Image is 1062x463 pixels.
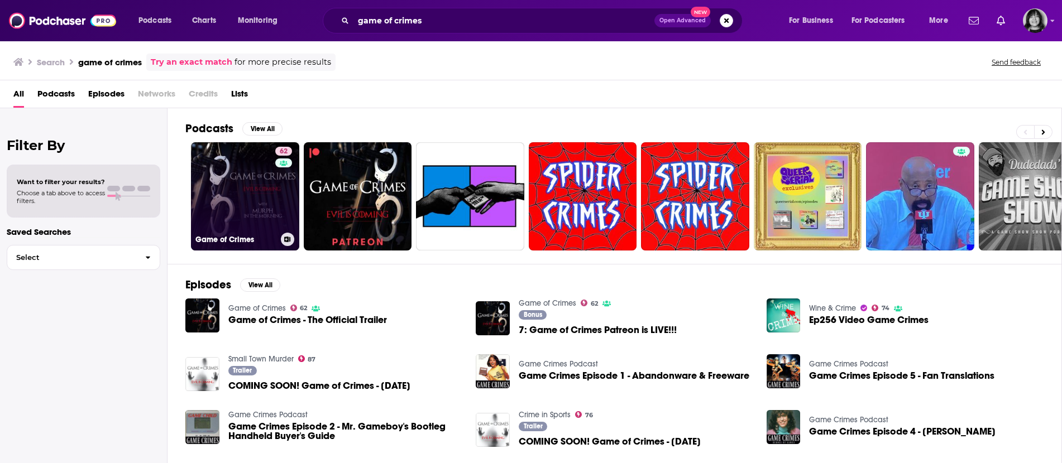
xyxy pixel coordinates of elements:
span: 76 [585,413,593,418]
span: More [929,13,948,28]
a: Wine & Crime [809,303,856,313]
span: Podcasts [138,13,171,28]
img: Game Crimes Episode 2 - Mr. Gameboy's Bootleg Handheld Buyer's Guide [185,410,219,444]
a: 62 [581,300,598,306]
a: Game Crimes Podcast [809,359,888,369]
span: Credits [189,85,218,108]
div: Search podcasts, credits, & more... [333,8,753,33]
a: 76 [575,411,593,418]
span: 62 [280,146,288,157]
span: COMING SOON! Game of Crimes - [DATE] [228,381,410,390]
span: 62 [300,306,307,311]
span: For Business [789,13,833,28]
span: Trailer [524,423,543,430]
a: Lists [231,85,248,108]
a: Game Crimes Podcast [809,415,888,425]
span: Networks [138,85,175,108]
button: Show profile menu [1023,8,1047,33]
a: Game Crimes Episode 4 - Danielle Bunten Berry [809,427,996,436]
span: Game Crimes Episode 4 - [PERSON_NAME] [809,427,996,436]
input: Search podcasts, credits, & more... [353,12,654,30]
img: User Profile [1023,8,1047,33]
a: Game Crimes Podcast [519,359,598,369]
span: For Podcasters [851,13,905,28]
p: Saved Searches [7,226,160,237]
button: Send feedback [988,57,1044,67]
h3: game of crimes [78,57,142,67]
button: View All [242,122,283,136]
span: Trailer [233,367,252,374]
a: Ep256 Video Game Crimes [809,315,929,325]
a: Game Crimes Episode 2 - Mr. Gameboy's Bootleg Handheld Buyer's Guide [228,422,463,441]
img: Podchaser - Follow, Share and Rate Podcasts [9,10,116,31]
a: EpisodesView All [185,278,280,292]
a: Show notifications dropdown [964,11,983,30]
a: COMING SOON! Game of Crimes - 6/28/2021 [519,437,701,446]
a: COMING SOON! Game of Crimes - 6/28/2021 [228,381,410,390]
button: Open AdvancedNew [654,14,711,27]
a: 87 [298,355,316,362]
a: Show notifications dropdown [992,11,1010,30]
img: COMING SOON! Game of Crimes - 6/28/2021 [476,413,510,447]
span: Want to filter your results? [17,178,105,186]
span: 87 [308,357,315,362]
img: Game of Crimes - The Official Trailer [185,298,219,332]
span: Podcasts [37,85,75,108]
img: Game Crimes Episode 1 - Abandonware & Freeware [476,354,510,388]
a: Game Crimes Episode 1 - Abandonware & Freeware [519,371,749,380]
a: Game of Crimes [228,303,286,313]
img: Game Crimes Episode 5 - Fan Translations [767,354,801,388]
a: 7: Game of Crimes Patreon is LIVE!!! [519,325,677,335]
h2: Episodes [185,278,231,292]
a: Game of Crimes - The Official Trailer [228,315,387,325]
span: Charts [192,13,216,28]
a: Game of Crimes [519,298,576,308]
button: Select [7,245,160,270]
button: open menu [230,12,292,30]
h3: Search [37,57,65,67]
span: COMING SOON! Game of Crimes - [DATE] [519,437,701,446]
h3: Game of Crimes [195,235,276,244]
button: open menu [921,12,962,30]
span: 74 [882,306,889,311]
a: 62 [290,305,308,311]
span: for more precise results [235,56,331,69]
img: Game Crimes Episode 4 - Danielle Bunten Berry [767,410,801,444]
a: Try an exact match [151,56,232,69]
img: Ep256 Video Game Crimes [767,298,801,332]
a: All [13,85,24,108]
h2: Filter By [7,137,160,153]
a: Game Crimes Podcast [228,410,308,419]
a: Crime in Sports [519,410,571,419]
a: Game Crimes Episode 5 - Fan Translations [809,371,994,380]
img: COMING SOON! Game of Crimes - 6/28/2021 [185,357,219,391]
span: Open Advanced [659,18,706,23]
button: open menu [844,12,921,30]
span: Select [7,254,136,261]
span: Logged in as parkdalepublicity1 [1023,8,1047,33]
button: open menu [781,12,847,30]
a: 62Game of Crimes [191,142,299,250]
button: open menu [131,12,186,30]
a: 74 [872,305,889,311]
a: Episodes [88,85,125,108]
span: Bonus [524,311,542,318]
a: Charts [185,12,223,30]
a: 62 [275,147,292,156]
